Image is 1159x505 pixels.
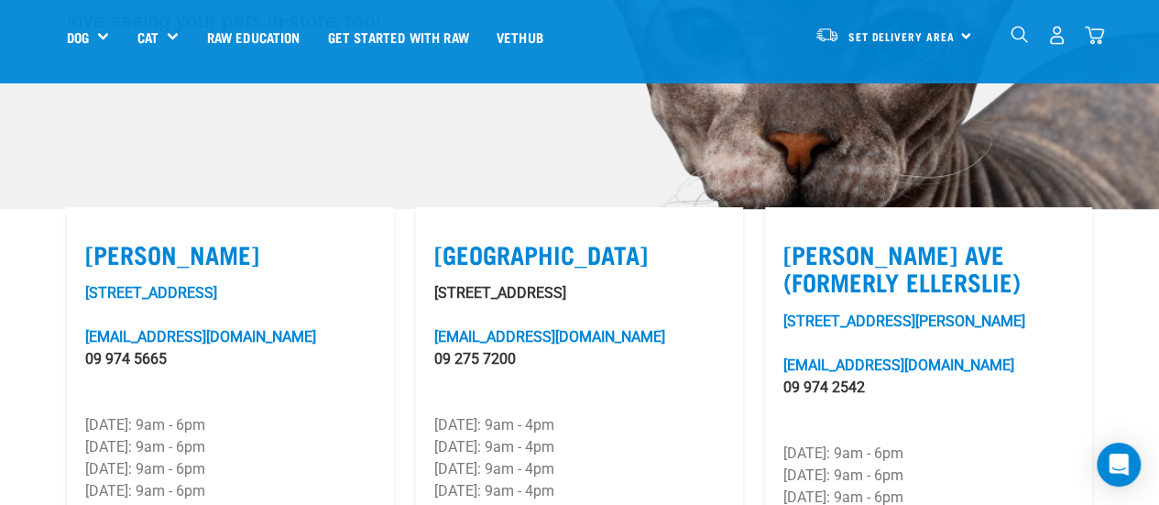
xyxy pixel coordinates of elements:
[434,414,725,436] p: [DATE]: 9am - 4pm
[434,328,665,346] a: [EMAIL_ADDRESS][DOMAIN_NAME]
[67,27,89,49] a: Dog
[783,357,1014,374] a: [EMAIL_ADDRESS][DOMAIN_NAME]
[848,34,955,40] span: Set Delivery Area
[85,284,217,302] a: [STREET_ADDRESS]
[483,1,557,74] a: Vethub
[85,350,167,368] a: 09 974 5665
[314,1,483,74] a: Get started with Raw
[1085,26,1104,45] img: home-icon@2x.png
[783,443,1074,465] p: [DATE]: 9am - 6pm
[783,240,1074,296] label: [PERSON_NAME] Ave (Formerly Ellerslie)
[1047,26,1066,45] img: user.png
[783,465,1074,487] p: [DATE]: 9am - 6pm
[85,328,316,346] a: [EMAIL_ADDRESS][DOMAIN_NAME]
[85,458,376,480] p: [DATE]: 9am - 6pm
[434,480,725,502] p: [DATE]: 9am - 4pm
[434,240,725,269] label: [GEOGRAPHIC_DATA]
[85,436,376,458] p: [DATE]: 9am - 6pm
[85,480,376,502] p: [DATE]: 9am - 6pm
[783,379,865,396] a: 09 974 2542
[1011,26,1028,43] img: home-icon-1@2x.png
[1097,443,1141,487] div: Open Intercom Messenger
[85,240,376,269] label: [PERSON_NAME]
[434,350,516,368] a: 09 275 7200
[137,27,158,49] a: Cat
[434,436,725,458] p: [DATE]: 9am - 4pm
[783,313,1025,330] a: [STREET_ADDRESS][PERSON_NAME]
[434,282,725,304] p: [STREET_ADDRESS]
[434,458,725,480] p: [DATE]: 9am - 4pm
[192,1,313,74] a: Raw Education
[85,414,376,436] p: [DATE]: 9am - 6pm
[815,27,839,43] img: van-moving.png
